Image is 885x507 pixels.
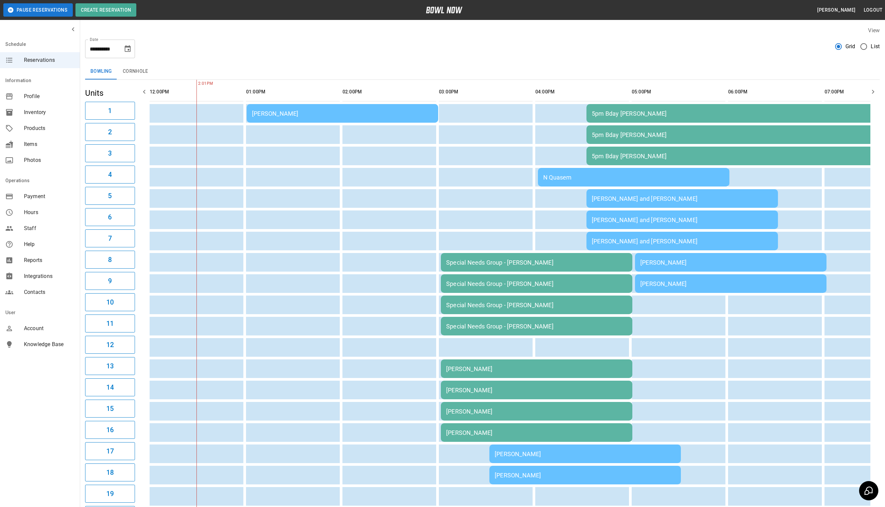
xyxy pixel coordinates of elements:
div: [PERSON_NAME] [446,365,627,372]
button: Cornhole [117,63,153,79]
button: Bowling [85,63,117,79]
h6: 18 [106,467,114,478]
button: 11 [85,315,135,332]
button: 19 [85,485,135,503]
span: Products [24,124,74,132]
div: Special Needs Group - [PERSON_NAME] [446,323,627,330]
h6: 14 [106,382,114,393]
div: [PERSON_NAME] [640,280,821,287]
span: Items [24,140,74,148]
button: 4 [85,166,135,184]
h6: 7 [108,233,112,244]
button: 17 [85,442,135,460]
button: 13 [85,357,135,375]
div: Special Needs Group - [PERSON_NAME] [446,302,627,309]
span: Reservations [24,56,74,64]
span: Account [24,324,74,332]
div: [PERSON_NAME] [640,259,821,266]
span: Grid [845,43,855,51]
h6: 6 [108,212,112,222]
th: 01:00PM [246,82,340,101]
button: 14 [85,378,135,396]
span: Hours [24,208,74,216]
div: [PERSON_NAME] [446,429,627,436]
span: List [871,43,880,51]
h6: 15 [106,403,114,414]
button: 10 [85,293,135,311]
h6: 10 [106,297,114,308]
div: N Quasem [543,174,724,181]
span: Staff [24,224,74,232]
th: 12:00PM [150,82,243,101]
button: 6 [85,208,135,226]
button: Choose date, selected date is Oct 11, 2025 [121,42,134,56]
div: inventory tabs [85,63,880,79]
button: 7 [85,229,135,247]
span: Payment [24,192,74,200]
h6: 1 [108,105,112,116]
div: [PERSON_NAME] and [PERSON_NAME] [592,238,773,245]
button: 1 [85,102,135,120]
h5: Units [85,88,135,98]
button: Pause Reservations [3,3,73,17]
th: 02:00PM [342,82,436,101]
label: View [868,27,880,34]
div: 5pm Bday [PERSON_NAME] [592,131,870,138]
h6: 11 [106,318,114,329]
h6: 17 [106,446,114,456]
span: Integrations [24,272,74,280]
h6: 16 [106,425,114,435]
button: 12 [85,336,135,354]
img: logo [426,7,462,13]
button: 9 [85,272,135,290]
button: [PERSON_NAME] [815,4,858,16]
div: [PERSON_NAME] and [PERSON_NAME] [592,195,773,202]
button: Create Reservation [75,3,136,17]
h6: 5 [108,190,112,201]
h6: 9 [108,276,112,286]
div: [PERSON_NAME] [495,472,676,479]
button: 16 [85,421,135,439]
span: Reports [24,256,74,264]
h6: 12 [106,339,114,350]
h6: 13 [106,361,114,371]
span: Profile [24,92,74,100]
button: Logout [861,4,885,16]
div: Special Needs Group - [PERSON_NAME] [446,280,627,287]
h6: 8 [108,254,112,265]
div: [PERSON_NAME] [446,408,627,415]
button: 5 [85,187,135,205]
h6: 19 [106,488,114,499]
div: 5pm Bday [PERSON_NAME] [592,110,870,117]
h6: 2 [108,127,112,137]
div: 5pm Bday [PERSON_NAME] [592,153,870,160]
button: 2 [85,123,135,141]
div: [PERSON_NAME] [446,387,627,394]
span: Help [24,240,74,248]
div: [PERSON_NAME] [252,110,433,117]
span: Photos [24,156,74,164]
h6: 3 [108,148,112,159]
button: 8 [85,251,135,269]
th: 03:00PM [439,82,533,101]
span: Contacts [24,288,74,296]
span: Inventory [24,108,74,116]
span: 2:01PM [196,80,198,87]
span: Knowledge Base [24,340,74,348]
div: [PERSON_NAME] [495,450,676,457]
button: 15 [85,400,135,418]
div: [PERSON_NAME] and [PERSON_NAME] [592,216,773,223]
div: Special Needs Group - [PERSON_NAME] [446,259,627,266]
button: 18 [85,463,135,481]
h6: 4 [108,169,112,180]
button: 3 [85,144,135,162]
